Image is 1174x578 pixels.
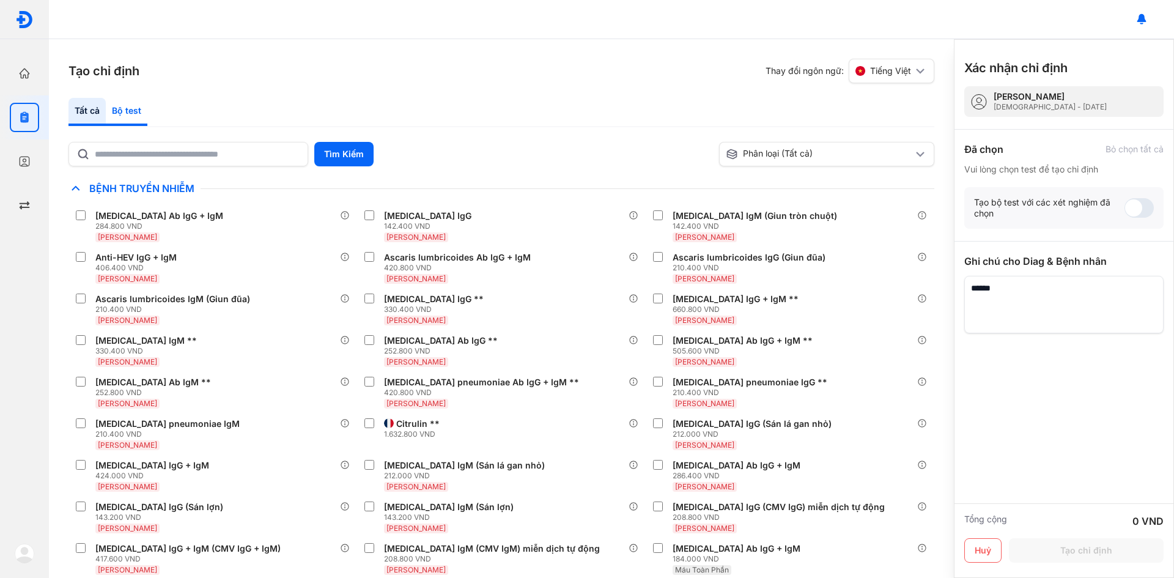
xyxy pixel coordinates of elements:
div: 184.000 VND [673,554,805,564]
div: 1.632.800 VND [384,429,445,439]
span: [PERSON_NAME] [675,232,734,242]
div: [MEDICAL_DATA] Ab IgM ** [95,377,211,388]
div: Anti-HEV IgG + IgM [95,252,177,263]
span: [PERSON_NAME] [98,274,157,283]
div: 208.800 VND [384,554,605,564]
div: 208.800 VND [673,513,890,522]
div: [MEDICAL_DATA] IgG [384,210,471,221]
span: Bệnh Truyền Nhiễm [83,182,201,195]
span: [PERSON_NAME] [675,482,734,491]
span: [PERSON_NAME] [98,399,157,408]
img: logo [15,10,34,29]
div: 212.000 VND [384,471,550,481]
div: [MEDICAL_DATA] Ab IgG + IgM ** [673,335,813,346]
span: [PERSON_NAME] [386,232,446,242]
div: 212.000 VND [673,429,836,439]
div: Bỏ chọn tất cả [1106,144,1164,155]
span: [PERSON_NAME] [386,524,446,533]
div: Bộ test [106,98,147,126]
div: 330.400 VND [384,305,489,314]
span: [PERSON_NAME] [98,482,157,491]
span: [PERSON_NAME] [98,440,157,450]
div: [MEDICAL_DATA] IgG + IgM ** [673,294,799,305]
div: 252.800 VND [384,346,503,356]
span: [PERSON_NAME] [386,399,446,408]
div: 424.000 VND [95,471,214,481]
div: [MEDICAL_DATA] Ab IgG + IgM [673,543,800,554]
button: Huỷ [964,538,1002,563]
div: 417.600 VND [95,554,286,564]
div: 142.400 VND [673,221,842,231]
div: [PERSON_NAME] [994,91,1107,102]
div: 143.200 VND [95,513,228,522]
button: Tìm Kiếm [314,142,374,166]
span: Máu Toàn Phần [675,565,729,574]
div: Đã chọn [964,142,1003,157]
span: [PERSON_NAME] [675,274,734,283]
span: [PERSON_NAME] [386,274,446,283]
div: [MEDICAL_DATA] IgG + IgM (CMV IgG + IgM) [95,543,281,554]
div: Citrulin ** [396,418,440,429]
div: [MEDICAL_DATA] IgG (Sán lá gan nhỏ) [673,418,832,429]
div: 286.400 VND [673,471,805,481]
span: [PERSON_NAME] [98,524,157,533]
span: [PERSON_NAME] [675,440,734,450]
div: 143.200 VND [384,513,519,522]
div: [MEDICAL_DATA] IgG ** [384,294,484,305]
div: [MEDICAL_DATA] pneumoniae Ab IgG + IgM ** [384,377,579,388]
div: [MEDICAL_DATA] IgM ** [95,335,197,346]
span: [PERSON_NAME] [98,565,157,574]
div: Tạo bộ test với các xét nghiệm đã chọn [974,197,1124,219]
div: 420.800 VND [384,263,536,273]
div: [MEDICAL_DATA] IgG (Sán lợn) [95,502,223,513]
h3: Tạo chỉ định [68,62,139,80]
button: Tạo chỉ định [1009,538,1164,563]
div: Ascaris lumbricoides IgG (Giun đũa) [673,252,825,263]
div: [MEDICAL_DATA] IgG + IgM [95,460,209,471]
div: Thay đổi ngôn ngữ: [766,59,934,83]
span: [PERSON_NAME] [386,357,446,366]
div: [MEDICAL_DATA] IgM (CMV IgM) miễn dịch tự động [384,543,600,554]
div: 284.800 VND [95,221,228,231]
div: 210.400 VND [673,388,832,398]
div: 142.400 VND [384,221,476,231]
div: 210.400 VND [95,429,245,439]
div: Ascaris lumbricoides Ab IgG + IgM [384,252,531,263]
div: 210.400 VND [95,305,255,314]
span: [PERSON_NAME] [98,232,157,242]
div: Tổng cộng [964,514,1007,528]
h3: Xác nhận chỉ định [964,59,1068,76]
div: 0 VND [1132,514,1164,528]
span: [PERSON_NAME] [386,565,446,574]
span: [PERSON_NAME] [675,399,734,408]
div: Ghi chú cho Diag & Bệnh nhân [964,254,1164,269]
div: Tất cả [68,98,106,126]
div: [MEDICAL_DATA] IgM (Giun tròn chuột) [673,210,837,221]
div: 660.800 VND [673,305,803,314]
div: [MEDICAL_DATA] Ab IgG ** [384,335,498,346]
div: [MEDICAL_DATA] pneumoniae IgM [95,418,240,429]
div: [MEDICAL_DATA] pneumoniae IgG ** [673,377,827,388]
span: [PERSON_NAME] [386,482,446,491]
span: [PERSON_NAME] [98,357,157,366]
div: [DEMOGRAPHIC_DATA] - [DATE] [994,102,1107,112]
div: [MEDICAL_DATA] Ab IgG + IgM [95,210,223,221]
div: 252.800 VND [95,388,216,398]
div: 420.800 VND [384,388,584,398]
div: 210.400 VND [673,263,830,273]
div: Ascaris lumbricoides IgM (Giun đũa) [95,294,250,305]
div: [MEDICAL_DATA] IgM (Sán lợn) [384,502,514,513]
div: 505.600 VND [673,346,818,356]
div: 330.400 VND [95,346,202,356]
div: [MEDICAL_DATA] IgM (Sán lá gan nhỏ) [384,460,545,471]
img: logo [15,544,34,563]
div: 406.400 VND [95,263,182,273]
div: Phân loại (Tất cả) [726,148,913,160]
span: [PERSON_NAME] [675,316,734,325]
div: Vui lòng chọn test để tạo chỉ định [964,164,1164,175]
span: [PERSON_NAME] [675,357,734,366]
div: [MEDICAL_DATA] Ab IgG + IgM [673,460,800,471]
span: [PERSON_NAME] [386,316,446,325]
div: [MEDICAL_DATA] IgG (CMV IgG) miễn dịch tự động [673,502,885,513]
span: Tiếng Việt [870,65,911,76]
